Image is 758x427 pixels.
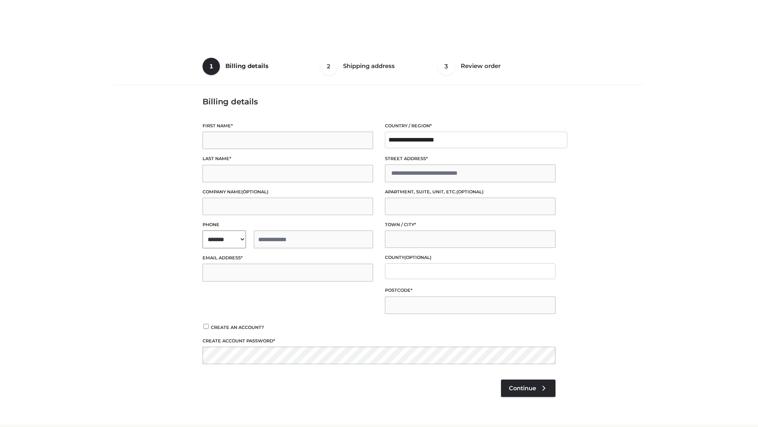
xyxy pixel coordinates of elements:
label: Phone [203,221,373,229]
label: First name [203,122,373,130]
span: Billing details [225,62,268,70]
label: Postcode [385,287,555,294]
label: Country / Region [385,122,555,130]
span: 1 [203,58,220,75]
span: Create an account? [211,325,264,330]
h3: Billing details [203,97,555,106]
span: (optional) [404,255,432,260]
span: (optional) [456,189,484,195]
label: County [385,254,555,261]
a: Continue [501,380,555,397]
label: Email address [203,254,373,262]
span: (optional) [241,189,268,195]
span: 3 [438,58,455,75]
input: Create an account? [203,324,210,329]
label: Town / City [385,221,555,229]
label: Last name [203,155,373,162]
span: Review order [461,62,501,70]
span: Continue [509,385,536,392]
label: Company name [203,188,373,196]
label: Street address [385,155,555,162]
label: Apartment, suite, unit, etc. [385,188,555,196]
span: 2 [320,58,338,75]
label: Create account password [203,337,555,345]
span: Shipping address [343,62,395,70]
